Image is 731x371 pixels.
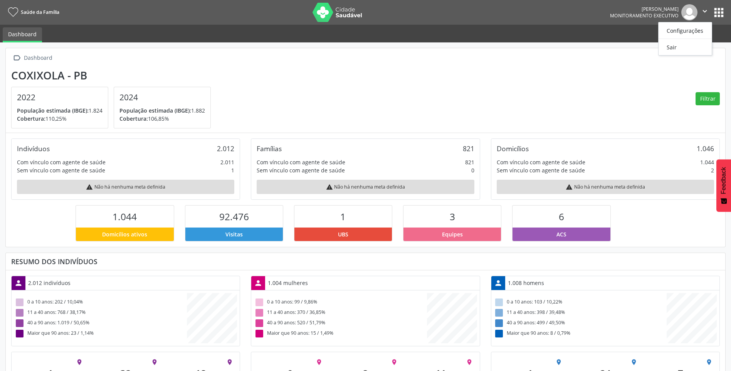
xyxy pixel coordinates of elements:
[497,144,529,153] div: Domicílios
[14,308,187,318] div: 11 a 40 anos: 768 / 38,17%
[21,9,59,15] span: Saúde da Família
[254,279,262,287] i: person
[219,210,249,223] span: 92.476
[17,166,105,174] div: Sem vínculo com agente de saúde
[231,166,234,174] div: 1
[5,6,59,19] a: Saúde da Família
[257,158,345,166] div: Com vínculo com agente de saúde
[225,230,243,238] span: Visitas
[265,276,311,290] div: 1.004 mulheres
[494,279,502,287] i: person
[659,42,712,52] a: Sair
[14,329,187,339] div: Maior que 90 anos: 23 / 1,14%
[720,167,727,194] span: Feedback
[494,297,667,308] div: 0 a 10 anos: 103 / 10,22%
[340,210,346,223] span: 1
[711,166,714,174] div: 2
[659,25,712,36] a: Configurações
[701,7,709,15] i: 
[566,184,573,191] i: warning
[17,144,50,153] div: Indivíduos
[706,359,713,366] i: place
[119,93,205,102] h4: 2024
[700,158,714,166] div: 1.044
[716,159,731,212] button: Feedback - Mostrar pesquisa
[610,12,679,19] span: Monitoramento Executivo
[630,359,637,366] i: place
[17,106,103,115] p: 1.824
[14,318,187,329] div: 40 a 90 anos: 1.019 / 50,65%
[151,359,158,366] i: place
[119,115,205,123] p: 106,85%
[86,184,93,191] i: warning
[17,107,89,114] span: População estimada (IBGE):
[559,210,564,223] span: 6
[257,180,474,194] div: Não há nenhuma meta definida
[697,144,714,153] div: 1.046
[102,230,147,238] span: Domicílios ativos
[442,230,463,238] span: Equipes
[11,52,54,64] a:  Dashboard
[119,106,205,115] p: 1.882
[11,52,22,64] i: 
[220,158,234,166] div: 2.011
[119,115,148,122] span: Cobertura:
[316,359,323,366] i: place
[113,210,137,223] span: 1.044
[696,92,720,105] button: Filtrar
[25,276,73,290] div: 2.012 indivíduos
[257,166,345,174] div: Sem vínculo com agente de saúde
[610,6,679,12] div: [PERSON_NAME]
[497,166,585,174] div: Sem vínculo com agente de saúde
[14,297,187,308] div: 0 a 10 anos: 202 / 10,04%
[338,230,348,238] span: UBS
[555,359,562,366] i: place
[17,158,106,166] div: Com vínculo com agente de saúde
[681,4,697,20] img: img
[17,115,103,123] p: 110,25%
[254,297,427,308] div: 0 a 10 anos: 99 / 9,86%
[450,210,455,223] span: 3
[494,329,667,339] div: Maior que 90 anos: 8 / 0,79%
[658,22,712,56] ul: 
[494,308,667,318] div: 11 a 40 anos: 398 / 39,48%
[465,158,474,166] div: 821
[254,318,427,329] div: 40 a 90 anos: 520 / 51,79%
[697,4,712,20] button: 
[14,279,23,287] i: person
[11,69,216,82] div: Coxixola - PB
[254,329,427,339] div: Maior que 90 anos: 15 / 1,49%
[17,115,45,122] span: Cobertura:
[254,308,427,318] div: 11 a 40 anos: 370 / 36,85%
[119,107,191,114] span: População estimada (IBGE):
[11,257,720,266] div: Resumo dos indivíduos
[391,359,398,366] i: place
[497,158,585,166] div: Com vínculo com agente de saúde
[76,359,83,366] i: place
[494,318,667,329] div: 40 a 90 anos: 499 / 49,50%
[226,359,233,366] i: place
[3,27,42,42] a: Dashboard
[505,276,547,290] div: 1.008 homens
[497,180,714,194] div: Não há nenhuma meta definida
[712,6,726,19] button: apps
[17,180,234,194] div: Não há nenhuma meta definida
[217,144,234,153] div: 2.012
[466,359,473,366] i: place
[463,144,474,153] div: 821
[17,93,103,102] h4: 2022
[326,184,333,191] i: warning
[257,144,282,153] div: Famílias
[22,52,54,64] div: Dashboard
[556,230,566,238] span: ACS
[471,166,474,174] div: 0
